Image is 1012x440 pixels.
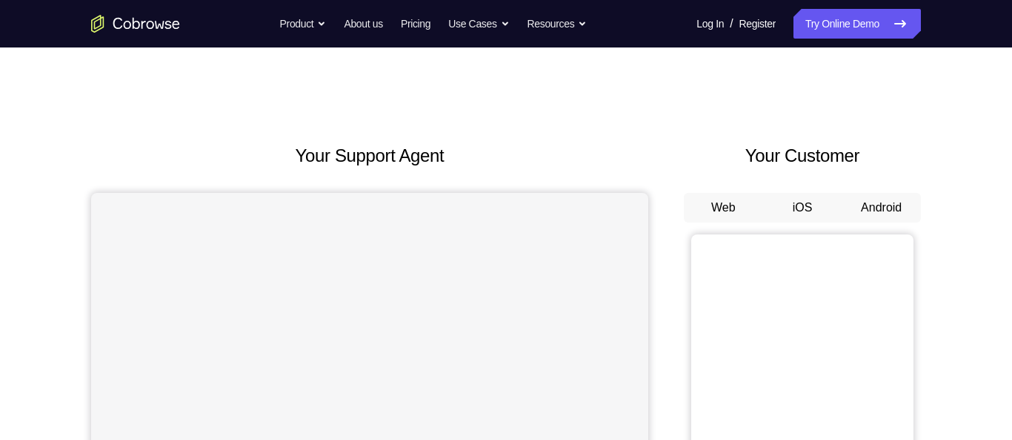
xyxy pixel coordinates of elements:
[448,9,509,39] button: Use Cases
[730,15,733,33] span: /
[684,193,763,223] button: Web
[91,15,180,33] a: Go to the home page
[401,9,430,39] a: Pricing
[344,9,382,39] a: About us
[696,9,724,39] a: Log In
[684,142,921,169] h2: Your Customer
[739,9,776,39] a: Register
[763,193,842,223] button: iOS
[280,9,327,39] button: Product
[793,9,921,39] a: Try Online Demo
[842,193,921,223] button: Android
[91,142,648,169] h2: Your Support Agent
[527,9,587,39] button: Resources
